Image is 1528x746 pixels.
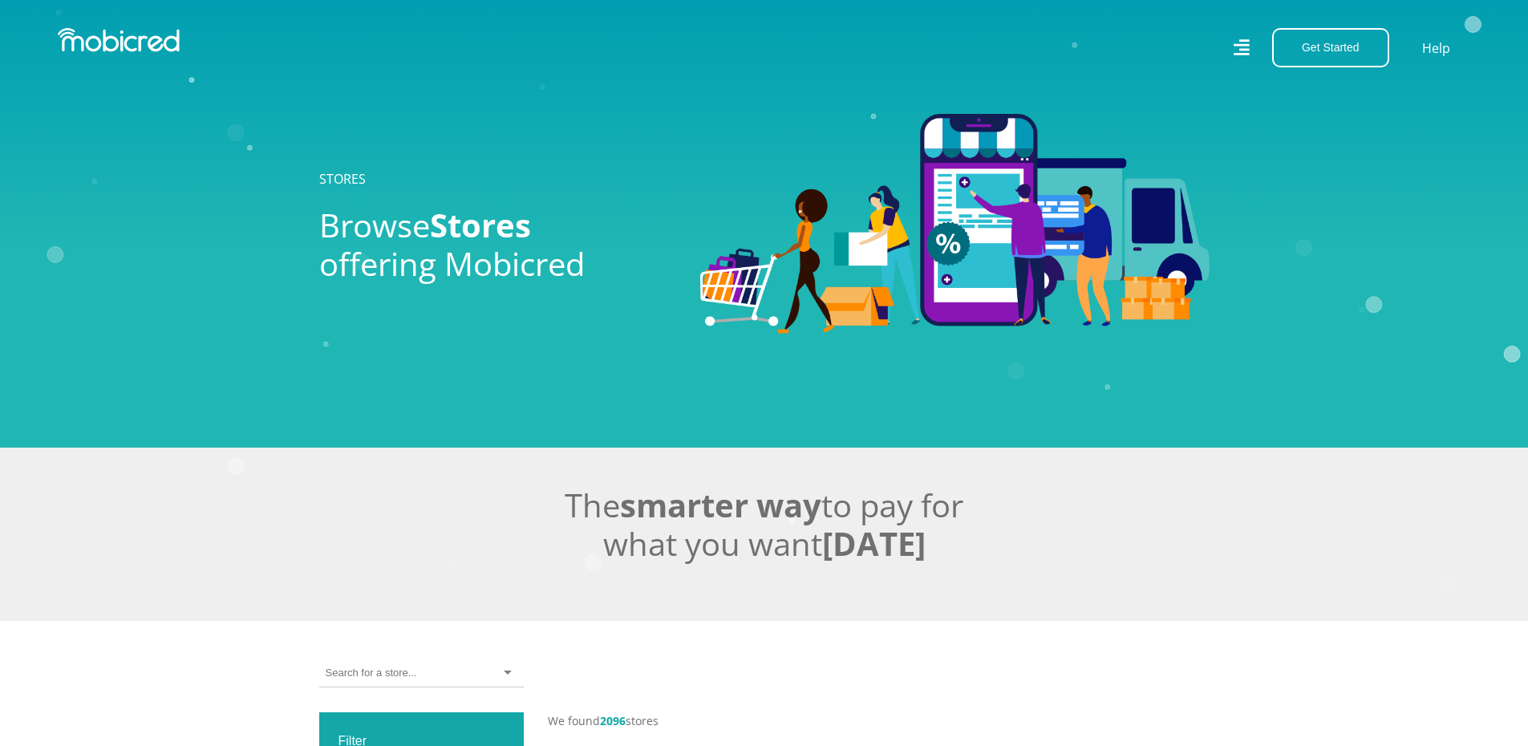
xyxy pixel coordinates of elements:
[326,666,416,680] input: Search for a store...
[319,206,676,283] h2: Browse offering Mobicred
[700,114,1210,334] img: Stores
[58,28,180,52] img: Mobicred
[1272,28,1389,67] button: Get Started
[430,203,531,247] span: Stores
[600,713,626,728] span: 2096
[1421,38,1451,59] a: Help
[548,712,1210,729] p: We found stores
[319,170,366,188] a: STORES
